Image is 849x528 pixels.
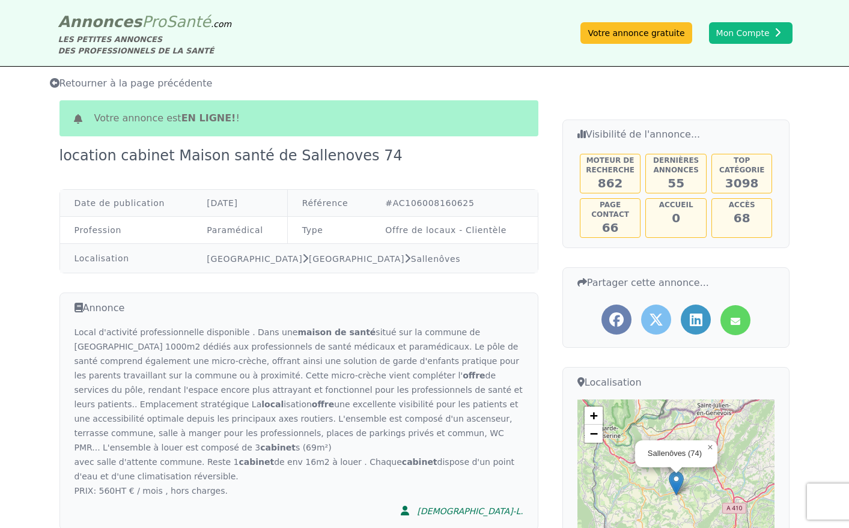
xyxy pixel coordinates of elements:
[297,327,376,337] strong: maison de santé
[647,156,705,175] h5: Dernières annonces
[669,471,684,496] img: Marker
[142,13,166,31] span: Pro
[648,449,702,459] div: Sallenôves (74)
[309,254,404,264] a: [GEOGRAPHIC_DATA]
[58,13,232,31] a: AnnoncesProSanté.com
[602,220,619,235] span: 66
[672,211,680,225] span: 0
[598,176,623,190] span: 862
[287,217,371,244] td: Type
[287,190,371,217] td: Référence
[668,176,684,190] span: 55
[60,190,193,217] td: Date de publication
[385,225,507,235] a: Offre de locaux - Clientèle
[94,111,240,126] span: Votre annonce est !
[707,442,713,452] span: ×
[192,190,287,217] td: [DATE]
[50,78,59,88] i: Retourner à la liste
[75,300,523,315] h3: Annonce
[411,254,461,264] a: Sallenôves
[713,156,771,175] h5: Top catégorie
[261,399,284,409] strong: local
[58,13,142,31] span: Annonces
[50,77,213,89] span: Retourner à la page précédente
[590,426,598,441] span: −
[703,440,717,455] a: Close popup
[725,176,759,190] span: 3098
[402,457,437,467] strong: cabinet
[577,375,775,390] h3: Localisation
[582,200,639,219] h5: Page contact
[75,325,523,498] div: Local d'activité professionnelle disponible . Dans une situé sur la commune de [GEOGRAPHIC_DATA] ...
[582,156,639,175] h5: Moteur de recherche
[720,305,750,335] a: Partager l'annonce par mail
[709,22,793,44] button: Mon Compte
[371,190,537,217] td: #AC106008160625
[260,443,296,452] strong: cabinet
[60,217,193,244] td: Profession
[713,200,771,210] h5: Accès
[590,408,598,423] span: +
[166,13,211,31] span: Santé
[59,146,410,165] div: location cabinet Maison santé de Sallenoves 74
[463,371,485,380] strong: offre
[681,305,711,335] a: Partager l'annonce sur LinkedIn
[181,112,236,124] b: en ligne!
[577,275,775,290] h3: Partager cette annonce...
[577,127,775,142] h3: Visibilité de l'annonce...
[60,244,193,273] td: Localisation
[207,254,302,264] a: [GEOGRAPHIC_DATA]
[207,225,263,235] a: Paramédical
[239,457,274,467] strong: cabinet
[641,305,671,335] a: Partager l'annonce sur Twitter
[647,200,705,210] h5: Accueil
[585,407,603,425] a: Zoom in
[601,305,631,335] a: Partager l'annonce sur Facebook
[417,505,523,517] div: [DEMOGRAPHIC_DATA]-L.
[211,19,231,29] span: .com
[58,34,232,56] div: LES PETITES ANNONCES DES PROFESSIONNELS DE LA SANTÉ
[393,498,523,523] a: [DEMOGRAPHIC_DATA]-L.
[585,425,603,443] a: Zoom out
[734,211,750,225] span: 68
[580,22,692,44] a: Votre annonce gratuite
[312,399,334,409] strong: offre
